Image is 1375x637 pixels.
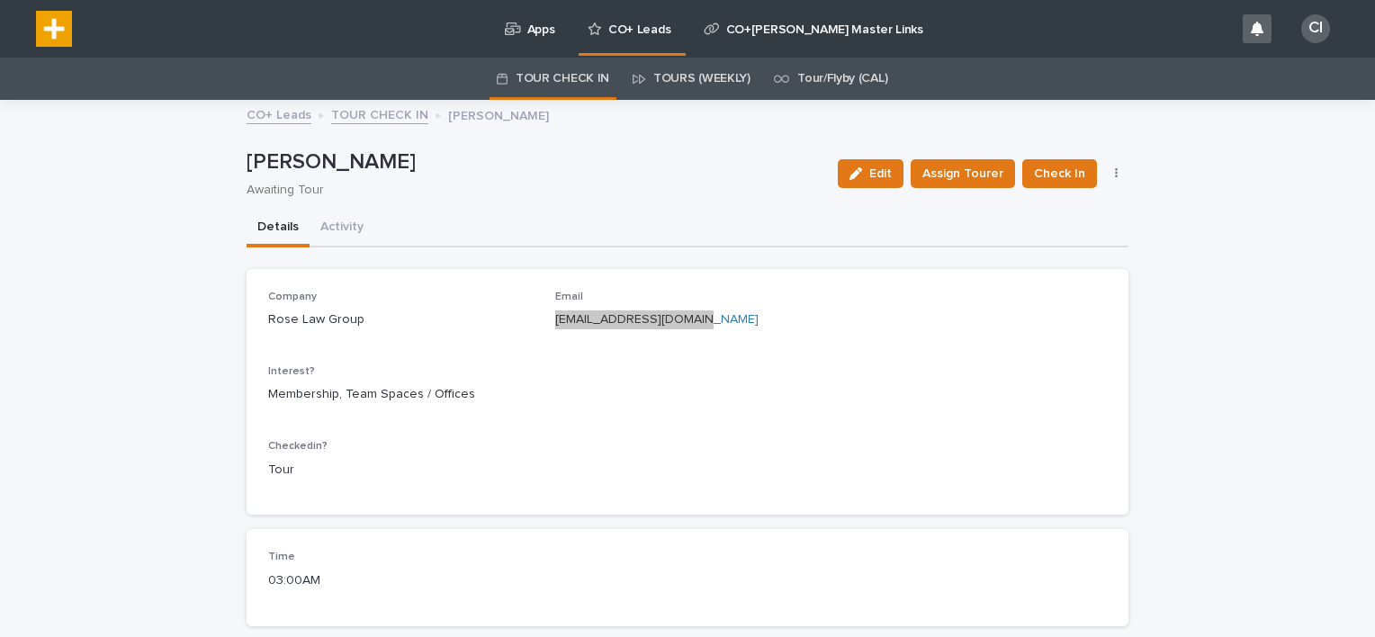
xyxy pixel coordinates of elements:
span: Time [268,552,295,562]
a: [EMAIL_ADDRESS][DOMAIN_NAME] [555,313,759,326]
button: Activity [310,210,374,247]
span: Email [555,292,583,302]
p: Awaiting Tour [247,183,816,198]
button: Assign Tourer [911,159,1015,188]
a: TOURS (WEEKLY) [653,58,750,100]
img: EHnPH8K7S9qrZ1tm0B1b [36,11,72,47]
a: TOUR CHECK IN [516,58,609,100]
span: Edit [869,167,892,180]
p: Membership, Team Spaces / Offices [268,385,1107,404]
a: CO+ Leads [247,103,311,124]
span: Interest? [268,366,315,377]
a: TOUR CHECK IN [331,103,428,124]
button: Check In [1022,159,1097,188]
div: CI [1301,14,1330,43]
button: Details [247,210,310,247]
span: Checkedin? [268,441,328,452]
p: Rose Law Group [268,310,534,329]
p: 03:00AM [268,571,534,590]
span: Assign Tourer [922,165,1003,183]
p: Tour [268,461,534,480]
button: Edit [838,159,903,188]
p: [PERSON_NAME] [448,104,549,124]
span: Check In [1034,165,1085,183]
a: Tour/Flyby (CAL) [797,58,887,100]
p: [PERSON_NAME] [247,149,823,175]
span: Company [268,292,317,302]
